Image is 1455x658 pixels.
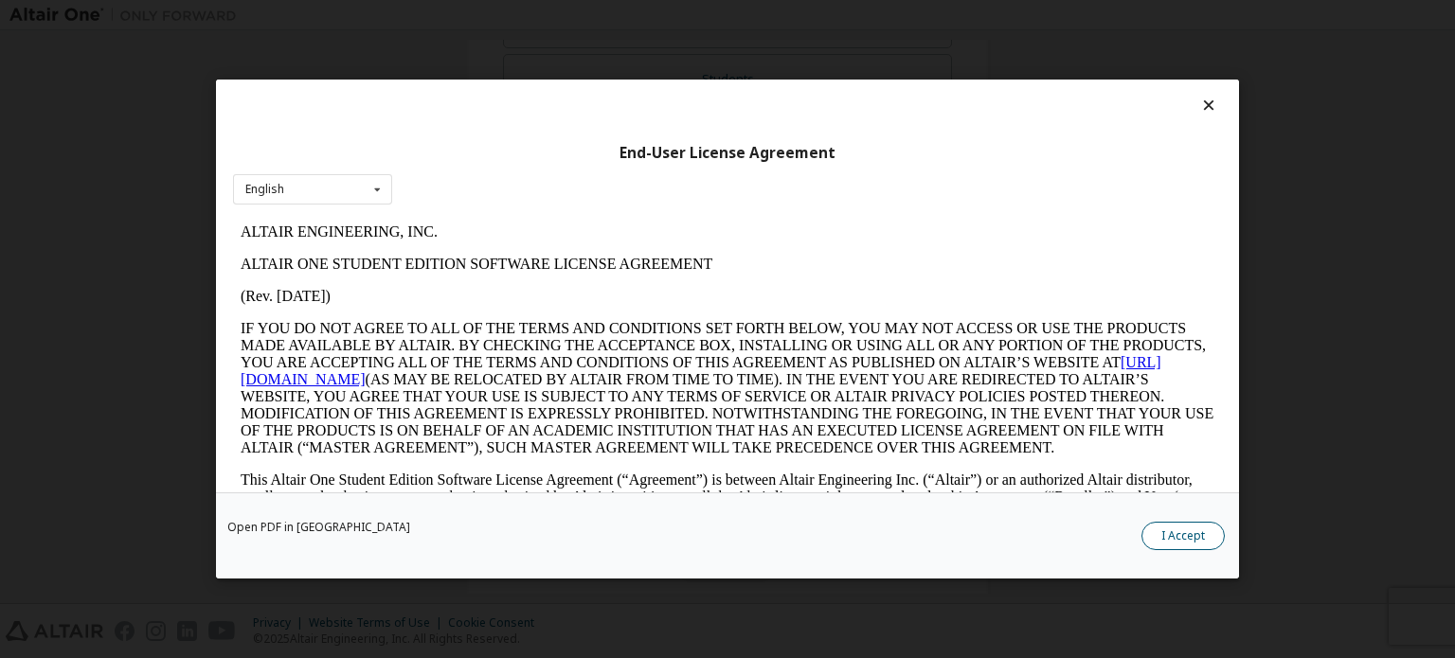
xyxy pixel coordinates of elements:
div: End-User License Agreement [233,144,1222,163]
p: IF YOU DO NOT AGREE TO ALL OF THE TERMS AND CONDITIONS SET FORTH BELOW, YOU MAY NOT ACCESS OR USE... [8,104,981,240]
div: English [245,184,284,195]
p: (Rev. [DATE]) [8,72,981,89]
p: ALTAIR ONE STUDENT EDITION SOFTWARE LICENSE AGREEMENT [8,40,981,57]
button: I Accept [1141,522,1225,550]
p: ALTAIR ENGINEERING, INC. [8,8,981,25]
a: [URL][DOMAIN_NAME] [8,138,928,171]
p: This Altair One Student Edition Software License Agreement (“Agreement”) is between Altair Engine... [8,256,981,324]
a: Open PDF in [GEOGRAPHIC_DATA] [227,522,410,533]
